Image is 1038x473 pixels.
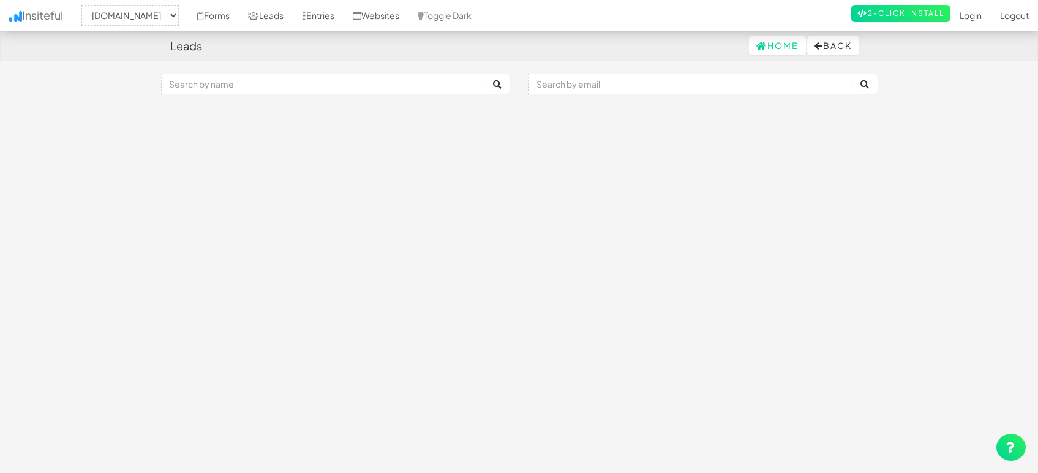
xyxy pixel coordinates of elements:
[851,5,950,22] a: 2-Click Install
[9,11,22,22] img: icon.png
[161,74,486,94] input: Search by name
[170,40,202,52] h4: Leads
[807,36,859,55] button: Back
[749,36,806,55] a: Home
[528,74,854,94] input: Search by email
